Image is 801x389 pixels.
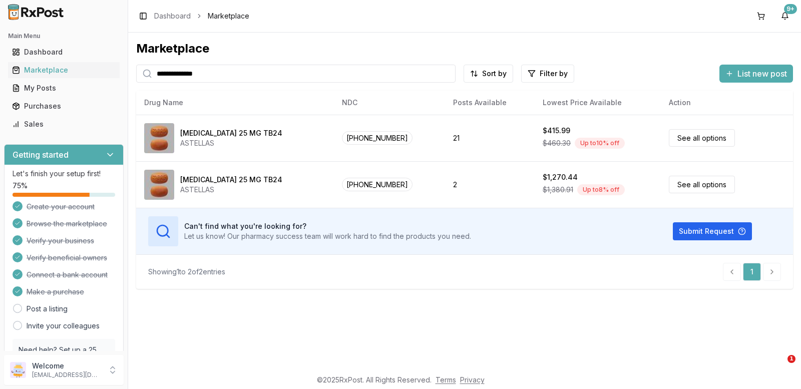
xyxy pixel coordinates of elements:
[4,62,124,78] button: Marketplace
[460,375,485,384] a: Privacy
[148,267,225,277] div: Showing 1 to 2 of 2 entries
[543,172,578,182] div: $1,270.44
[32,361,102,371] p: Welcome
[12,47,116,57] div: Dashboard
[32,371,102,379] p: [EMAIL_ADDRESS][DOMAIN_NAME]
[180,185,282,195] div: ASTELLAS
[4,116,124,132] button: Sales
[13,149,69,161] h3: Getting started
[4,44,124,60] button: Dashboard
[12,83,116,93] div: My Posts
[737,68,787,80] span: List new post
[521,65,574,83] button: Filter by
[661,91,793,115] th: Action
[482,69,507,79] span: Sort by
[27,219,107,229] span: Browse the marketplace
[8,79,120,97] a: My Posts
[27,321,100,331] a: Invite your colleagues
[445,115,534,161] td: 21
[577,184,625,195] div: Up to 8 % off
[184,221,471,231] h3: Can't find what you're looking for?
[8,61,120,79] a: Marketplace
[180,128,282,138] div: [MEDICAL_DATA] 25 MG TB24
[743,263,761,281] a: 1
[445,161,534,208] td: 2
[208,11,249,21] span: Marketplace
[464,65,513,83] button: Sort by
[4,80,124,96] button: My Posts
[723,263,781,281] nav: pagination
[27,287,84,297] span: Make a purchase
[144,170,174,200] img: Myrbetriq 25 MG TB24
[184,231,471,241] p: Let us know! Our pharmacy success team will work hard to find the products you need.
[719,65,793,83] button: List new post
[12,65,116,75] div: Marketplace
[669,129,735,147] a: See all options
[787,355,795,363] span: 1
[19,345,109,375] p: Need help? Set up a 25 minute call with our team to set up.
[12,119,116,129] div: Sales
[719,70,793,80] a: List new post
[27,202,95,212] span: Create your account
[543,185,573,195] span: $1,380.91
[180,138,282,148] div: ASTELLAS
[27,270,108,280] span: Connect a bank account
[535,91,661,115] th: Lowest Price Available
[342,178,413,191] span: [PHONE_NUMBER]
[8,43,120,61] a: Dashboard
[334,91,445,115] th: NDC
[540,69,568,79] span: Filter by
[13,181,28,191] span: 75 %
[8,32,120,40] h2: Main Menu
[767,355,791,379] iframe: Intercom live chat
[27,253,107,263] span: Verify beneficial owners
[777,8,793,24] button: 9+
[10,362,26,378] img: User avatar
[543,138,571,148] span: $460.30
[575,138,625,149] div: Up to 10 % off
[154,11,191,21] a: Dashboard
[669,176,735,193] a: See all options
[4,98,124,114] button: Purchases
[136,91,334,115] th: Drug Name
[8,97,120,115] a: Purchases
[27,236,94,246] span: Verify your business
[543,126,570,136] div: $415.99
[136,41,793,57] div: Marketplace
[4,4,68,20] img: RxPost Logo
[12,101,116,111] div: Purchases
[445,91,534,115] th: Posts Available
[784,4,797,14] div: 9+
[180,175,282,185] div: [MEDICAL_DATA] 25 MG TB24
[27,304,68,314] a: Post a listing
[13,169,115,179] p: Let's finish your setup first!
[8,115,120,133] a: Sales
[154,11,249,21] nav: breadcrumb
[436,375,456,384] a: Terms
[144,123,174,153] img: Myrbetriq 25 MG TB24
[673,222,752,240] button: Submit Request
[342,131,413,145] span: [PHONE_NUMBER]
